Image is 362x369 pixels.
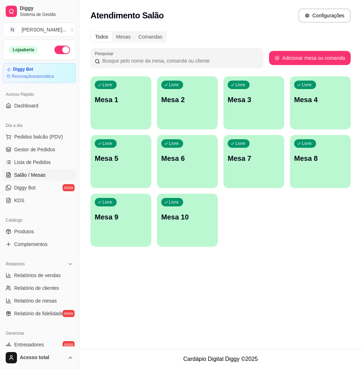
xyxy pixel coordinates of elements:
[3,349,76,366] button: Acesso total
[14,184,36,191] span: Diggy Bot
[14,310,63,317] span: Relatório de fidelidade
[14,159,51,166] span: Lista de Pedidos
[157,135,218,188] button: LivreMesa 6
[302,82,312,88] p: Livre
[79,349,362,369] footer: Cardápio Digital Diggy © 2025
[161,212,214,222] p: Mesa 10
[22,26,66,33] div: [PERSON_NAME] ...
[294,95,346,105] p: Mesa 4
[112,32,134,42] div: Mesas
[20,5,73,12] span: Diggy
[3,3,76,20] a: DiggySistema de Gestão
[95,212,147,222] p: Mesa 9
[3,89,76,100] div: Acesso Rápido
[14,228,34,235] span: Produtos
[3,328,76,339] div: Gerenciar
[3,120,76,131] div: Dia a dia
[14,272,61,279] span: Relatórios de vendas
[100,57,259,64] input: Pesquisar
[161,153,214,163] p: Mesa 6
[9,46,38,54] div: Loja aberta
[3,226,76,237] a: Produtos
[9,26,16,33] span: N
[290,135,351,188] button: LivreMesa 8
[223,135,284,188] button: LivreMesa 7
[223,76,284,129] button: LivreMesa 3
[12,74,54,79] article: Renovação automática
[161,95,214,105] p: Mesa 2
[294,153,346,163] p: Mesa 8
[228,153,280,163] p: Mesa 7
[228,95,280,105] p: Mesa 3
[6,261,25,267] span: Relatórios
[3,308,76,319] a: Relatório de fidelidadenovo
[169,199,179,205] p: Livre
[3,131,76,142] button: Pedidos balcão (PDV)
[90,76,151,129] button: LivreMesa 1
[14,146,55,153] span: Gestor de Pedidos
[54,46,70,54] button: Alterar Status
[90,194,151,247] button: LivreMesa 9
[95,95,147,105] p: Mesa 1
[298,8,351,23] button: Configurações
[103,82,112,88] p: Livre
[3,157,76,168] a: Lista de Pedidos
[14,197,24,204] span: KDS
[3,239,76,250] a: Complementos
[3,295,76,306] a: Relatório de mesas
[3,182,76,193] a: Diggy Botnovo
[269,51,351,65] button: Adicionar mesa ou comanda
[91,32,112,42] div: Todos
[14,341,44,348] span: Entregadores
[3,215,76,226] div: Catálogo
[90,10,164,21] h2: Atendimento Salão
[20,12,73,17] span: Sistema de Gestão
[103,141,112,146] p: Livre
[235,82,245,88] p: Livre
[14,171,46,178] span: Salão / Mesas
[20,355,65,361] span: Acesso total
[135,32,167,42] div: Comandas
[3,100,76,111] a: Dashboard
[3,282,76,294] a: Relatório de clientes
[14,297,57,304] span: Relatório de mesas
[157,76,218,129] button: LivreMesa 2
[3,63,76,83] a: Diggy BotRenovaçãoautomática
[14,102,39,109] span: Dashboard
[3,169,76,181] a: Salão / Mesas
[90,135,151,188] button: LivreMesa 5
[14,285,59,292] span: Relatório de clientes
[3,270,76,281] a: Relatórios de vendas
[3,144,76,155] a: Gestor de Pedidos
[3,195,76,206] a: KDS
[103,199,112,205] p: Livre
[14,241,47,248] span: Complementos
[290,76,351,129] button: LivreMesa 4
[169,141,179,146] p: Livre
[3,23,76,37] button: Select a team
[95,51,116,57] label: Pesquisar
[157,194,218,247] button: LivreMesa 10
[169,82,179,88] p: Livre
[95,153,147,163] p: Mesa 5
[3,339,76,350] a: Entregadoresnovo
[235,141,245,146] p: Livre
[14,133,63,140] span: Pedidos balcão (PDV)
[13,67,33,72] article: Diggy Bot
[302,141,312,146] p: Livre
